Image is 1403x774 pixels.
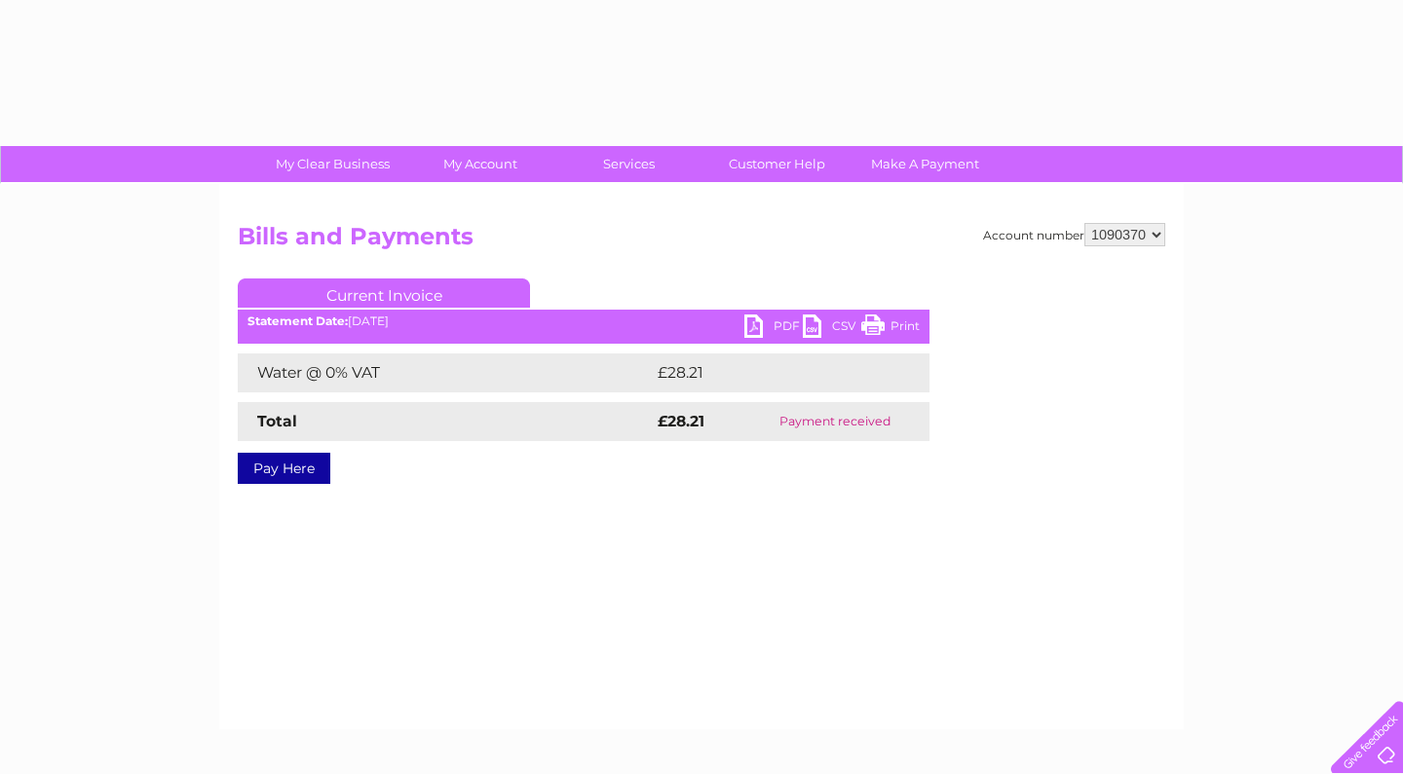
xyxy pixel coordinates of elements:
[238,453,330,484] a: Pay Here
[744,314,803,343] a: PDF
[653,353,889,392] td: £28.21
[400,146,561,182] a: My Account
[238,353,653,392] td: Water @ 0% VAT
[658,412,704,430] strong: £28.21
[238,223,1165,260] h2: Bills and Payments
[983,223,1165,246] div: Account number
[803,314,861,343] a: CSV
[861,314,920,343] a: Print
[247,313,348,328] b: Statement Date:
[845,146,1005,182] a: Make A Payment
[741,402,930,441] td: Payment received
[252,146,413,182] a: My Clear Business
[697,146,857,182] a: Customer Help
[549,146,709,182] a: Services
[257,412,297,430] strong: Total
[238,314,929,328] div: [DATE]
[238,278,530,308] a: Current Invoice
